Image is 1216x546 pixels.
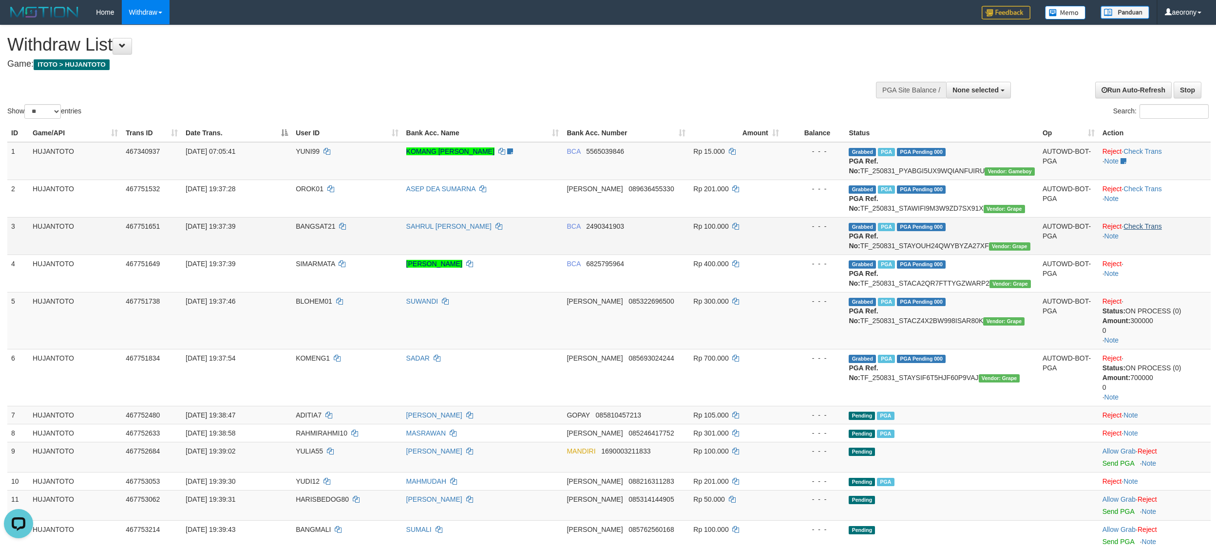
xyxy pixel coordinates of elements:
[29,124,122,142] th: Game/API: activate to sort column ascending
[849,412,875,420] span: Pending
[186,297,235,305] span: [DATE] 19:37:46
[186,147,235,155] span: [DATE] 07:05:41
[601,447,650,455] span: Copy 1690003211833 to clipboard
[563,124,689,142] th: Bank Acc. Number: activate to sort column ascending
[296,477,320,485] span: YUDI12
[1099,406,1211,424] td: ·
[296,222,335,230] span: BANGSAT21
[7,142,29,180] td: 1
[29,142,122,180] td: HUJANTOTO
[1039,255,1099,292] td: AUTOWD-BOT-PGA
[1102,363,1207,392] div: ON PROCESS (0) 700000 0
[878,355,895,363] span: Marked by aeosyak
[1113,104,1209,119] label: Search:
[787,146,841,156] div: - - -
[186,354,235,362] span: [DATE] 19:37:54
[845,292,1039,349] td: TF_250831_STACZ4X2BW998ISAR80K
[1039,142,1099,180] td: AUTOWD-BOT-PGA
[1099,442,1211,472] td: ·
[849,496,875,504] span: Pending
[586,260,624,268] span: Copy 6825795964 to clipboard
[877,430,894,438] span: Marked by aeoanne
[296,411,322,419] span: ADITIA7
[406,477,446,485] a: MAHMUDAH
[693,411,728,419] span: Rp 105.000
[876,82,946,98] div: PGA Site Balance /
[1095,82,1172,98] a: Run Auto-Refresh
[1099,490,1211,520] td: ·
[897,298,946,306] span: PGA Pending
[1102,297,1122,305] a: Reject
[849,232,878,250] b: PGA Ref. No:
[783,124,845,142] th: Balance
[985,167,1034,176] span: Vendor URL: https://payment21.1velocity.biz
[849,270,878,287] b: PGA Ref. No:
[1045,6,1086,19] img: Button%20Memo.svg
[29,490,122,520] td: HUJANTOTO
[1104,393,1119,401] a: Note
[7,349,29,406] td: 6
[989,242,1030,251] span: Vendor URL: https://settle31.1velocity.biz
[1102,447,1136,455] a: Allow Grab
[689,124,782,142] th: Amount: activate to sort column ascending
[849,478,875,486] span: Pending
[1099,124,1211,142] th: Action
[126,222,160,230] span: 467751651
[567,354,623,362] span: [PERSON_NAME]
[787,428,841,438] div: - - -
[1102,429,1122,437] a: Reject
[7,180,29,217] td: 2
[406,495,462,503] a: [PERSON_NAME]
[849,430,875,438] span: Pending
[628,429,674,437] span: Copy 085246417752 to clipboard
[628,526,674,533] span: Copy 085762560168 to clipboard
[406,222,492,230] a: SAHRUL [PERSON_NAME]
[1104,336,1119,344] a: Note
[186,429,235,437] span: [DATE] 19:38:58
[7,35,801,55] h1: Withdraw List
[296,297,332,305] span: BLOHEM01
[897,355,946,363] span: PGA Pending
[1102,222,1122,230] a: Reject
[877,478,894,486] span: Marked by aeoanne
[1102,411,1122,419] a: Reject
[1099,180,1211,217] td: · ·
[7,490,29,520] td: 11
[628,185,674,193] span: Copy 089636455330 to clipboard
[1102,260,1122,268] a: Reject
[787,410,841,420] div: - - -
[7,406,29,424] td: 7
[845,349,1039,406] td: TF_250831_STAYSIF6T5HJF60P9VAJ
[567,297,623,305] span: [PERSON_NAME]
[24,104,61,119] select: Showentries
[983,317,1025,326] span: Vendor URL: https://settle31.1velocity.biz
[406,411,462,419] a: [PERSON_NAME]
[693,185,728,193] span: Rp 201.000
[1039,292,1099,349] td: AUTOWD-BOT-PGA
[787,446,841,456] div: - - -
[1123,429,1138,437] a: Note
[1174,82,1201,98] a: Stop
[186,477,235,485] span: [DATE] 19:39:30
[406,429,446,437] a: MASRAWAN
[1102,374,1131,382] b: Amount:
[1039,349,1099,406] td: AUTOWD-BOT-PGA
[406,147,494,155] a: KOMANG [PERSON_NAME]
[296,526,331,533] span: BANGMALI
[1102,526,1138,533] span: ·
[186,495,235,503] span: [DATE] 19:39:31
[979,374,1020,382] span: Vendor URL: https://settle31.1velocity.biz
[7,124,29,142] th: ID
[186,222,235,230] span: [DATE] 19:37:39
[693,354,728,362] span: Rp 700.000
[1102,495,1136,503] a: Allow Grab
[567,477,623,485] span: [PERSON_NAME]
[1039,217,1099,255] td: AUTOWD-BOT-PGA
[567,429,623,437] span: [PERSON_NAME]
[7,59,801,69] h4: Game:
[567,411,589,419] span: GOPAY
[406,447,462,455] a: [PERSON_NAME]
[897,223,946,231] span: PGA Pending
[897,260,946,269] span: PGA Pending
[292,124,402,142] th: User ID: activate to sort column ascending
